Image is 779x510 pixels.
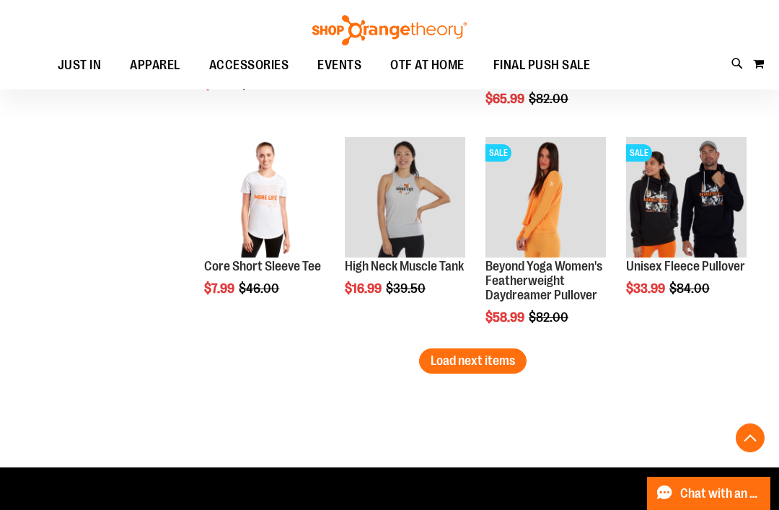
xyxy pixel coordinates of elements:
[130,49,180,82] span: APPAREL
[485,144,511,162] span: SALE
[647,477,771,510] button: Chat with an Expert
[58,49,102,82] span: JUST IN
[197,130,332,333] div: product
[204,137,325,258] img: Product image for Core Short Sleeve Tee
[485,92,527,106] span: $65.99
[529,92,571,106] span: $82.00
[485,310,527,325] span: $58.99
[345,259,464,273] a: High Neck Muscle Tank
[419,348,527,374] button: Load next items
[345,137,465,258] img: Product image for High Neck Muscle Tank
[204,281,237,296] span: $7.99
[626,281,667,296] span: $33.99
[303,49,376,82] a: EVENTS
[204,137,325,260] a: Product image for Core Short Sleeve Tee
[345,281,384,296] span: $16.99
[669,281,712,296] span: $84.00
[493,49,591,82] span: FINAL PUSH SALE
[390,49,465,82] span: OTF AT HOME
[338,130,472,333] div: product
[239,281,281,296] span: $46.00
[485,259,602,302] a: Beyond Yoga Women's Featherweight Daydreamer Pullover
[310,15,469,45] img: Shop Orangetheory
[345,137,465,260] a: Product image for High Neck Muscle Tank
[431,353,515,368] span: Load next items
[209,49,289,82] span: ACCESSORIES
[680,487,762,501] span: Chat with an Expert
[195,49,304,82] a: ACCESSORIES
[479,49,605,82] a: FINAL PUSH SALE
[478,130,613,361] div: product
[626,137,747,258] img: Product image for Unisex Fleece Pullover
[529,310,571,325] span: $82.00
[386,281,428,296] span: $39.50
[317,49,361,82] span: EVENTS
[626,259,745,273] a: Unisex Fleece Pullover
[736,423,765,452] button: Back To Top
[626,137,747,260] a: Product image for Unisex Fleece PulloverSALE
[43,49,116,82] a: JUST IN
[115,49,195,82] a: APPAREL
[204,259,321,273] a: Core Short Sleeve Tee
[485,137,606,258] img: Product image for Beyond Yoga Womens Featherweight Daydreamer Pullover
[376,49,479,82] a: OTF AT HOME
[485,137,606,260] a: Product image for Beyond Yoga Womens Featherweight Daydreamer PulloverSALE
[619,130,754,333] div: product
[626,144,652,162] span: SALE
